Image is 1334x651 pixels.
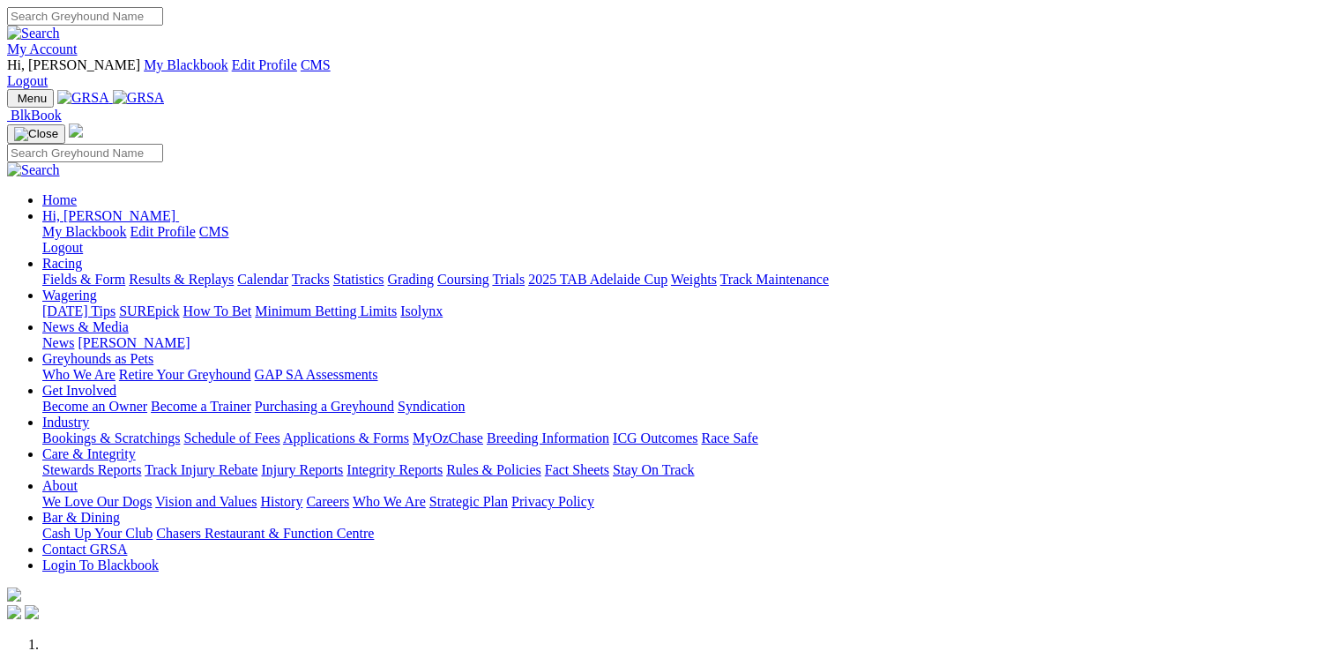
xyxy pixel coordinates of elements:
[613,430,697,445] a: ICG Outcomes
[306,494,349,509] a: Careers
[42,526,1327,542] div: Bar & Dining
[42,430,180,445] a: Bookings & Scratchings
[42,367,116,382] a: Who We Are
[545,462,609,477] a: Fact Sheets
[42,383,116,398] a: Get Involved
[400,303,443,318] a: Isolynx
[301,57,331,72] a: CMS
[7,587,21,602] img: logo-grsa-white.png
[42,478,78,493] a: About
[42,367,1327,383] div: Greyhounds as Pets
[42,240,83,255] a: Logout
[42,494,152,509] a: We Love Our Dogs
[42,303,116,318] a: [DATE] Tips
[42,208,179,223] a: Hi, [PERSON_NAME]
[42,399,147,414] a: Become an Owner
[7,89,54,108] button: Toggle navigation
[333,272,384,287] a: Statistics
[42,462,141,477] a: Stewards Reports
[7,73,48,88] a: Logout
[398,399,465,414] a: Syndication
[42,256,82,271] a: Racing
[151,399,251,414] a: Become a Trainer
[129,272,234,287] a: Results & Replays
[7,41,78,56] a: My Account
[42,319,129,334] a: News & Media
[7,605,21,619] img: facebook.svg
[113,90,165,106] img: GRSA
[255,399,394,414] a: Purchasing a Greyhound
[42,224,1327,256] div: Hi, [PERSON_NAME]
[260,494,302,509] a: History
[42,446,136,461] a: Care & Integrity
[42,510,120,525] a: Bar & Dining
[701,430,757,445] a: Race Safe
[720,272,829,287] a: Track Maintenance
[156,526,374,541] a: Chasers Restaurant & Function Centre
[232,57,297,72] a: Edit Profile
[42,272,1327,288] div: Racing
[42,557,159,572] a: Login To Blackbook
[144,57,228,72] a: My Blackbook
[413,430,483,445] a: MyOzChase
[42,288,97,303] a: Wagering
[255,303,397,318] a: Minimum Betting Limits
[511,494,594,509] a: Privacy Policy
[42,494,1327,510] div: About
[261,462,343,477] a: Injury Reports
[42,526,153,541] a: Cash Up Your Club
[78,335,190,350] a: [PERSON_NAME]
[437,272,489,287] a: Coursing
[11,108,62,123] span: BlkBook
[42,462,1327,478] div: Care & Integrity
[7,162,60,178] img: Search
[7,26,60,41] img: Search
[255,367,378,382] a: GAP SA Assessments
[7,108,62,123] a: BlkBook
[7,57,1327,89] div: My Account
[7,124,65,144] button: Toggle navigation
[671,272,717,287] a: Weights
[283,430,409,445] a: Applications & Forms
[42,542,127,557] a: Contact GRSA
[42,272,125,287] a: Fields & Form
[119,367,251,382] a: Retire Your Greyhound
[492,272,525,287] a: Trials
[528,272,667,287] a: 2025 TAB Adelaide Cup
[42,208,175,223] span: Hi, [PERSON_NAME]
[42,415,89,430] a: Industry
[42,335,1327,351] div: News & Media
[42,303,1327,319] div: Wagering
[183,430,279,445] a: Schedule of Fees
[388,272,434,287] a: Grading
[119,303,179,318] a: SUREpick
[7,144,163,162] input: Search
[69,123,83,138] img: logo-grsa-white.png
[446,462,541,477] a: Rules & Policies
[292,272,330,287] a: Tracks
[347,462,443,477] a: Integrity Reports
[183,303,252,318] a: How To Bet
[42,430,1327,446] div: Industry
[7,57,140,72] span: Hi, [PERSON_NAME]
[42,399,1327,415] div: Get Involved
[130,224,196,239] a: Edit Profile
[155,494,257,509] a: Vision and Values
[429,494,508,509] a: Strategic Plan
[7,7,163,26] input: Search
[353,494,426,509] a: Who We Are
[18,92,47,105] span: Menu
[25,605,39,619] img: twitter.svg
[14,127,58,141] img: Close
[42,224,127,239] a: My Blackbook
[57,90,109,106] img: GRSA
[613,462,694,477] a: Stay On Track
[237,272,288,287] a: Calendar
[42,335,74,350] a: News
[42,192,77,207] a: Home
[145,462,257,477] a: Track Injury Rebate
[487,430,609,445] a: Breeding Information
[199,224,229,239] a: CMS
[42,351,153,366] a: Greyhounds as Pets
